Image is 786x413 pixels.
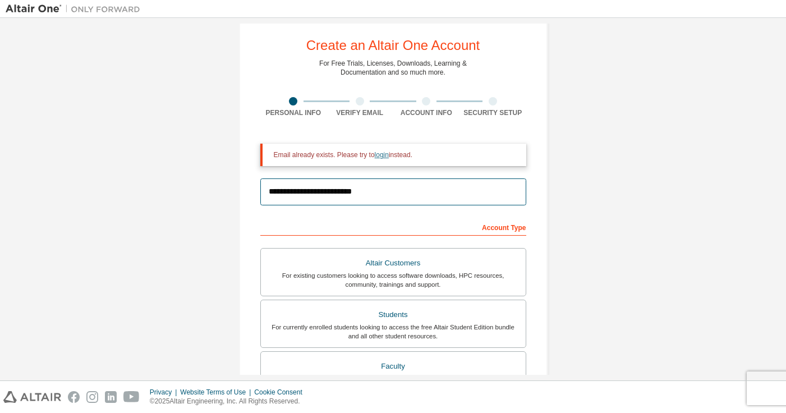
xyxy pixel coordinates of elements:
img: Altair One [6,3,146,15]
div: For faculty & administrators of academic institutions administering students and accessing softwa... [268,374,519,392]
div: Website Terms of Use [180,388,254,397]
img: facebook.svg [68,391,80,403]
img: youtube.svg [123,391,140,403]
div: Account Info [393,108,460,117]
div: Cookie Consent [254,388,309,397]
img: linkedin.svg [105,391,117,403]
div: Privacy [150,388,180,397]
div: For currently enrolled students looking to access the free Altair Student Edition bundle and all ... [268,323,519,341]
div: Verify Email [327,108,393,117]
div: For Free Trials, Licenses, Downloads, Learning & Documentation and so much more. [319,59,467,77]
div: Security Setup [459,108,526,117]
div: Account Type [260,218,526,236]
a: login [375,151,389,159]
div: Altair Customers [268,255,519,271]
p: © 2025 Altair Engineering, Inc. All Rights Reserved. [150,397,309,406]
div: Email already exists. Please try to instead. [274,150,517,159]
div: Students [268,307,519,323]
div: Create an Altair One Account [306,39,480,52]
img: instagram.svg [86,391,98,403]
img: altair_logo.svg [3,391,61,403]
div: Personal Info [260,108,327,117]
div: Faculty [268,359,519,374]
div: For existing customers looking to access software downloads, HPC resources, community, trainings ... [268,271,519,289]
